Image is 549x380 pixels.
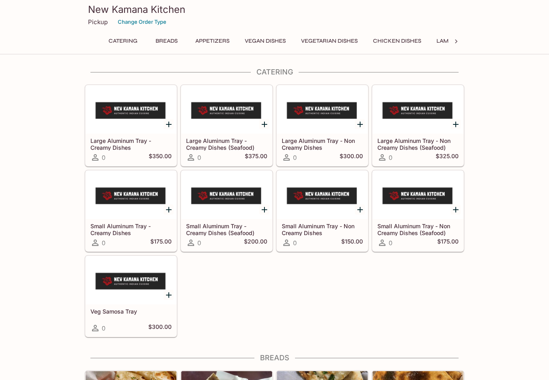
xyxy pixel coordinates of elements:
span: 0 [102,239,105,247]
button: Add Large Aluminum Tray - Creamy Dishes [164,119,174,129]
a: Large Aluminum Tray - Creamy Dishes (Seafood)0$375.00 [181,85,272,166]
h5: $200.00 [244,238,267,248]
h5: Small Aluminum Tray - Non Creamy Dishes [282,223,363,236]
button: Breads [148,35,184,47]
button: Lamb Dishes [432,35,478,47]
div: Large Aluminum Tray - Creamy Dishes [86,85,176,134]
div: Large Aluminum Tray - Non Creamy Dishes (Seafood) [373,85,463,134]
div: Small Aluminum Tray - Creamy Dishes [86,171,176,219]
div: Small Aluminum Tray - Non Creamy Dishes [277,171,368,219]
span: 0 [293,239,297,247]
span: 0 [293,154,297,161]
button: Add Large Aluminum Tray - Non Creamy Dishes (Seafood) [451,119,461,129]
a: Large Aluminum Tray - Non Creamy Dishes0$300.00 [277,85,368,166]
a: Small Aluminum Tray - Non Creamy Dishes0$150.00 [277,170,368,252]
span: 0 [389,239,392,247]
a: Small Aluminum Tray - Non Creamy Dishes (Seafood)0$175.00 [372,170,464,252]
button: Add Large Aluminum Tray - Non Creamy Dishes [355,119,365,129]
h5: $325.00 [436,153,459,162]
h5: Large Aluminum Tray - Non Creamy Dishes (Seafood) [377,137,459,151]
button: Catering [104,35,142,47]
h5: $300.00 [340,153,363,162]
h5: Veg Samosa Tray [90,308,172,315]
a: Large Aluminum Tray - Creamy Dishes0$350.00 [85,85,177,166]
h5: Small Aluminum Tray - Non Creamy Dishes (Seafood) [377,223,459,236]
a: Small Aluminum Tray - Creamy Dishes0$175.00 [85,170,177,252]
h5: Large Aluminum Tray - Creamy Dishes (Seafood) [186,137,267,151]
h3: New Kamana Kitchen [88,3,461,16]
span: 0 [197,239,201,247]
h5: $175.00 [437,238,459,248]
h5: $375.00 [245,153,267,162]
h4: Catering [85,68,464,76]
a: Large Aluminum Tray - Non Creamy Dishes (Seafood)0$325.00 [372,85,464,166]
button: Chicken Dishes [369,35,426,47]
h5: $175.00 [150,238,172,248]
h5: Large Aluminum Tray - Non Creamy Dishes [282,137,363,151]
div: Large Aluminum Tray - Non Creamy Dishes [277,85,368,134]
button: Change Order Type [114,16,170,28]
a: Small Aluminum Tray - Creamy Dishes (Seafood)0$200.00 [181,170,272,252]
h5: Small Aluminum Tray - Creamy Dishes (Seafood) [186,223,267,236]
div: Large Aluminum Tray - Creamy Dishes (Seafood) [181,85,272,134]
div: Veg Samosa Tray [86,256,176,304]
span: 0 [102,324,105,332]
h5: Small Aluminum Tray - Creamy Dishes [90,223,172,236]
button: Appetizers [191,35,234,47]
div: Small Aluminum Tray - Non Creamy Dishes (Seafood) [373,171,463,219]
div: Small Aluminum Tray - Creamy Dishes (Seafood) [181,171,272,219]
h5: $300.00 [148,323,172,333]
span: 0 [197,154,201,161]
button: Add Small Aluminum Tray - Non Creamy Dishes (Seafood) [451,204,461,215]
span: 0 [389,154,392,161]
a: Veg Samosa Tray0$300.00 [85,256,177,337]
button: Add Small Aluminum Tray - Creamy Dishes [164,204,174,215]
span: 0 [102,154,105,161]
button: Vegan Dishes [240,35,290,47]
h5: $150.00 [341,238,363,248]
button: Add Small Aluminum Tray - Non Creamy Dishes [355,204,365,215]
button: Add Veg Samosa Tray [164,290,174,300]
button: Add Large Aluminum Tray - Creamy Dishes (Seafood) [259,119,269,129]
h5: Large Aluminum Tray - Creamy Dishes [90,137,172,151]
button: Vegetarian Dishes [297,35,362,47]
h5: $350.00 [149,153,172,162]
button: Add Small Aluminum Tray - Creamy Dishes (Seafood) [259,204,269,215]
p: Pickup [88,18,108,26]
h4: Breads [85,353,464,362]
